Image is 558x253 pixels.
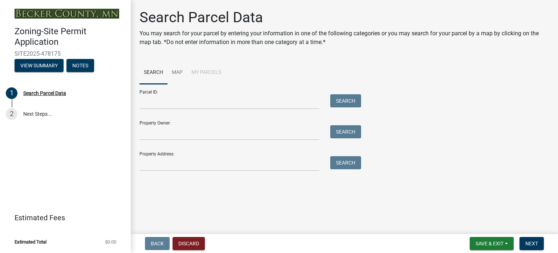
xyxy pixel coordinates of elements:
[145,237,170,250] button: Back
[151,241,164,246] span: Back
[15,63,64,69] wm-modal-confirm: Summary
[167,61,187,84] a: Map
[139,61,167,84] a: Search
[15,50,116,57] span: SITE2025-478175
[330,125,361,138] button: Search
[330,156,361,169] button: Search
[23,91,66,96] div: Search Parcel Data
[470,237,514,250] button: Save & Exit
[139,29,549,47] p: You may search for your parcel by entering your information in one of the following categories or...
[105,240,116,244] span: $0.00
[15,59,64,72] button: View Summary
[15,240,46,244] span: Estimated Total
[66,59,94,72] button: Notes
[6,108,17,120] div: 2
[519,237,544,250] button: Next
[6,210,119,225] a: Estimated Fees
[330,94,361,107] button: Search
[66,63,94,69] wm-modal-confirm: Notes
[476,241,504,246] span: Save & Exit
[139,9,549,26] h1: Search Parcel Data
[525,241,538,246] span: Next
[6,87,17,99] div: 1
[15,9,119,19] img: Becker County, Minnesota
[15,26,125,47] h4: Zoning-Site Permit Application
[173,237,205,250] button: Discard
